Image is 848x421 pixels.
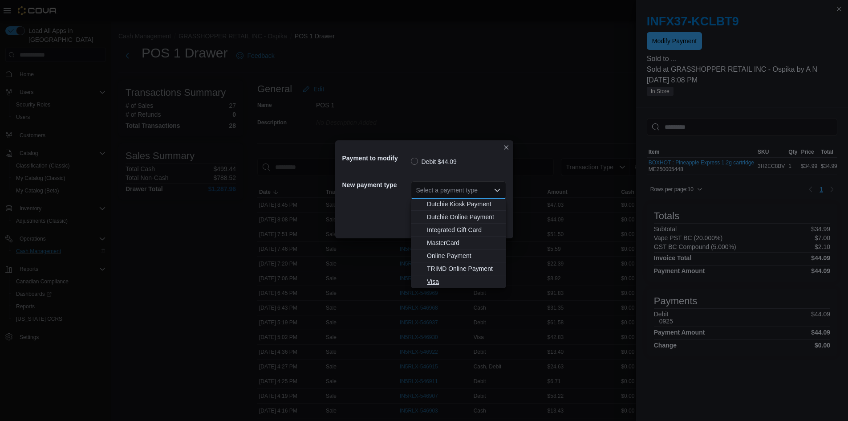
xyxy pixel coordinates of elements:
button: MasterCard [411,237,506,249]
span: TRIMD Online Payment [427,264,501,273]
label: Debit $44.09 [411,156,457,167]
button: Online Payment [411,249,506,262]
button: Dutchie Kiosk Payment [411,198,506,211]
span: Visa [427,277,501,286]
span: Dutchie Online Payment [427,213,501,221]
span: Dutchie Kiosk Payment [427,200,501,208]
span: Integrated Gift Card [427,225,501,234]
span: MasterCard [427,238,501,247]
button: Closes this modal window [501,142,511,153]
button: Visa [411,275,506,288]
h5: Payment to modify [342,149,409,167]
input: Accessible screen reader label [416,185,417,196]
div: Choose from the following options [411,133,506,288]
button: TRIMD Online Payment [411,262,506,275]
span: Online Payment [427,251,501,260]
button: Integrated Gift Card [411,224,506,237]
h5: New payment type [342,176,409,194]
button: Dutchie Online Payment [411,211,506,224]
button: Close list of options [494,187,501,194]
